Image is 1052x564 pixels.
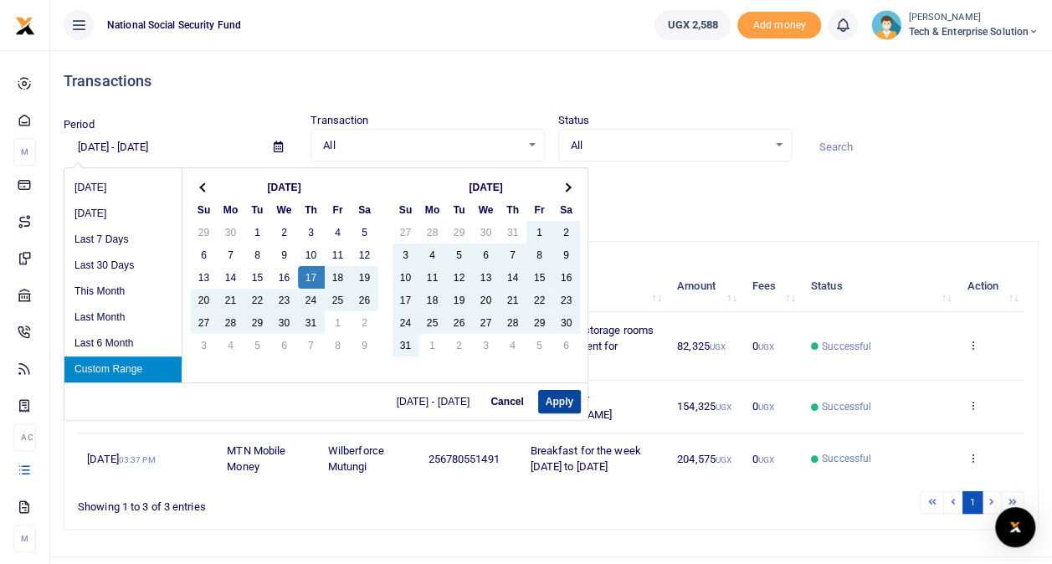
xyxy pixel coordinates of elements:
[538,390,581,413] button: Apply
[393,289,419,311] td: 17
[352,311,378,334] td: 2
[218,311,244,334] td: 28
[325,311,352,334] td: 1
[553,289,580,311] td: 23
[393,311,419,334] td: 24
[500,221,526,244] td: 31
[78,490,465,515] div: Showing 1 to 3 of 3 entries
[191,244,218,266] td: 6
[352,266,378,289] td: 19
[271,289,298,311] td: 23
[397,397,477,407] span: [DATE] - [DATE]
[716,402,731,412] small: UGX
[743,260,802,312] th: Fees: activate to sort column ascending
[526,334,553,356] td: 5
[393,266,419,289] td: 10
[428,453,499,465] span: 256780551491
[227,444,285,474] span: MTN Mobile Money
[419,176,553,198] th: [DATE]
[64,331,182,356] li: Last 6 Month
[64,72,1039,90] h4: Transactions
[218,266,244,289] td: 14
[100,18,248,33] span: National Social Security Fund
[325,289,352,311] td: 25
[677,400,731,413] span: 154,325
[271,244,298,266] td: 9
[571,137,767,154] span: All
[667,17,718,33] span: UGX 2,588
[446,334,473,356] td: 2
[298,198,325,221] th: Th
[419,221,446,244] td: 28
[677,453,731,465] span: 204,575
[957,260,1024,312] th: Action: activate to sort column ascending
[908,24,1039,39] span: Tech & Enterprise Solution
[446,289,473,311] td: 19
[654,10,731,40] a: UGX 2,588
[710,342,726,351] small: UGX
[271,311,298,334] td: 30
[500,244,526,266] td: 7
[908,11,1039,25] small: [PERSON_NAME]
[119,455,156,464] small: 03:37 PM
[325,244,352,266] td: 11
[244,266,271,289] td: 15
[352,289,378,311] td: 26
[328,444,384,474] span: Wilberforce Mutungi
[298,311,325,334] td: 31
[352,198,378,221] th: Sa
[393,244,419,266] td: 3
[752,453,774,465] span: 0
[473,334,500,356] td: 3
[271,266,298,289] td: 16
[995,507,1035,547] div: Open Intercom Messenger
[15,18,35,31] a: logo-small logo-large logo-large
[191,334,218,356] td: 3
[64,201,182,227] li: [DATE]
[473,289,500,311] td: 20
[64,116,95,133] label: Period
[677,340,726,352] span: 82,325
[553,221,580,244] td: 2
[500,334,526,356] td: 4
[244,311,271,334] td: 29
[87,453,155,465] span: [DATE]
[526,221,553,244] td: 1
[325,221,352,244] td: 4
[822,399,871,414] span: Successful
[500,311,526,334] td: 28
[218,289,244,311] td: 21
[758,342,774,351] small: UGX
[298,289,325,311] td: 24
[558,112,590,129] label: Status
[393,221,419,244] td: 27
[473,221,500,244] td: 30
[758,402,774,412] small: UGX
[298,221,325,244] td: 3
[446,198,473,221] th: Tu
[191,289,218,311] td: 20
[871,10,1039,40] a: profile-user [PERSON_NAME] Tech & Enterprise Solution
[191,266,218,289] td: 13
[325,266,352,289] td: 18
[526,311,553,334] td: 29
[325,334,352,356] td: 8
[752,400,774,413] span: 0
[758,455,774,464] small: UGX
[244,334,271,356] td: 5
[191,198,218,221] th: Su
[473,311,500,334] td: 27
[298,266,325,289] td: 17
[244,221,271,244] td: 1
[446,244,473,266] td: 5
[419,198,446,221] th: Mo
[473,244,500,266] td: 6
[822,451,871,466] span: Successful
[244,198,271,221] th: Tu
[419,244,446,266] td: 4
[526,198,553,221] th: Fr
[526,289,553,311] td: 22
[668,260,743,312] th: Amount: activate to sort column ascending
[15,16,35,36] img: logo-small
[64,279,182,305] li: This Month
